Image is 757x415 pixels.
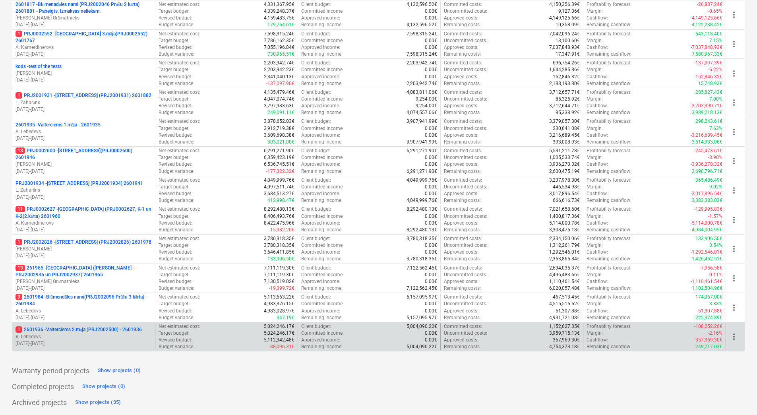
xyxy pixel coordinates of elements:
span: 3 [15,294,22,300]
div: Show projects (35) [75,398,121,407]
p: -26,887.24€ [697,1,722,8]
p: [PERSON_NAME] [15,70,152,77]
p: Uncommitted costs : [444,154,487,161]
p: 15,748.93€ [698,80,722,87]
p: 393,008.93€ [553,139,580,145]
div: 11PRJ0002627 -[GEOGRAPHIC_DATA] (PRJ0002627, K-1 un K-2(2.kārta) 2601960A. Kamerdinerovs[DATE]-[D... [15,206,152,233]
p: 7,580,967.33€ [692,51,722,58]
p: 4,074,557.06€ [407,109,437,116]
p: [DATE] - [DATE] [15,135,152,142]
span: more_vert [729,156,739,166]
p: Client budget : [301,1,331,8]
p: 85,338.92€ [556,109,580,116]
span: 13 [15,265,25,271]
p: Approved costs : [444,103,478,109]
p: 3,936,270.32€ [549,161,580,168]
p: Approved income : [301,44,340,51]
p: 4,047,074.74€ [264,96,294,103]
p: Cashflow : [587,161,608,168]
p: 666,616.73€ [553,197,580,204]
p: 303,021.00€ [267,139,294,145]
p: -3.90% [708,154,722,161]
p: 152,846.32€ [553,74,580,80]
p: Revised budget : [159,103,192,109]
p: Remaining cashflow : [587,80,631,87]
p: Remaining income : [301,51,343,58]
p: L. Zaharāns [15,187,152,194]
p: [DATE] - [DATE] [15,285,152,292]
button: Show projects (0) [80,380,127,393]
p: 4,097,511.74€ [264,184,294,190]
p: -177,322.32€ [266,168,294,175]
p: 3,878,652.03€ [264,118,294,125]
p: Cashflow : [587,190,608,197]
p: Approved income : [301,161,340,168]
p: 4,331,367.95€ [264,1,294,8]
p: 3,712,644.71€ [549,103,580,109]
p: Uncommitted costs : [444,8,487,15]
button: Show projects (0) [96,364,143,377]
p: 2601984 - Blūmendāles nami(PRJ2002096 Prūšu 3 kārta) - 2601984 [15,294,152,307]
p: Client budget : [301,177,331,184]
p: -6.22% [708,66,722,73]
p: 3,907,941.99€ [407,118,437,125]
p: 0.00€ [425,125,437,132]
div: kods -test of the tests[PERSON_NAME][DATE]-[DATE] [15,63,152,83]
p: 2,188,193.80€ [549,80,580,87]
p: Net estimated cost : [159,177,200,184]
p: [DATE] - [DATE] [15,106,152,113]
p: Margin : [587,154,603,161]
p: -137,097.90€ [266,80,294,87]
p: Committed costs : [444,118,482,125]
p: 412,998.47€ [267,197,294,204]
p: 7,037,848.93€ [549,44,580,51]
div: 1PRJ0002552 -[GEOGRAPHIC_DATA] 3.māja(PRJ0002552) 2601767A. Kamerdinerovs[DATE]-[DATE] [15,31,152,58]
p: Remaining costs : [444,80,481,87]
p: 3,712,657.71€ [549,89,580,96]
p: [PERSON_NAME] Grāmatnieks [15,278,152,285]
p: Net estimated cost : [159,31,200,37]
p: 9.02% [709,184,722,190]
div: Show projects (0) [98,366,141,375]
p: 6,536,745.51€ [264,161,294,168]
p: Net estimated cost : [159,206,200,213]
p: 4,132,596.52€ [407,21,437,28]
p: -137,097.39€ [694,60,722,66]
p: Remaining cashflow : [587,109,631,116]
p: Committed costs : [444,177,482,184]
p: 4,049,999.76€ [264,177,294,184]
p: 2,203,942.74€ [264,60,294,66]
p: Committed income : [301,66,344,73]
p: [DATE] - [DATE] [15,227,152,233]
p: Uncommitted costs : [444,125,487,132]
p: 0.00€ [425,37,437,44]
span: 13 [15,147,25,154]
div: PRJ2001934 -[STREET_ADDRESS] (PRJ2001934) 2601941L. Zaharāns[DATE]-[DATE] [15,180,152,200]
p: 7.15% [709,37,722,44]
p: 4,049,999.76€ [407,177,437,184]
p: Profitability forecast : [587,147,631,154]
p: 7,598,315.24€ [264,31,294,37]
p: 0.00€ [425,154,437,161]
p: 4,135,479.46€ [264,89,294,96]
p: Committed income : [301,8,344,15]
p: Client budget : [301,147,331,154]
p: Approved income : [301,103,340,109]
p: Client budget : [301,118,331,125]
p: 7,786,162.35€ [264,37,294,44]
p: [DATE] - [DATE] [15,194,152,201]
p: Client budget : [301,89,331,96]
p: 2,600,475.19€ [549,168,580,175]
p: Client budget : [301,31,331,37]
p: 0.00€ [425,74,437,80]
p: 10,358.09€ [556,21,580,28]
span: more_vert [729,127,739,137]
p: Uncommitted costs : [444,96,487,103]
p: 0.00€ [425,132,437,139]
p: 7,055,196.84€ [264,44,294,51]
p: 7,042,096.24€ [549,31,580,37]
p: Remaining costs : [444,51,481,58]
p: Margin : [587,96,603,103]
p: Revised budget : [159,74,192,80]
p: Target budget : [159,96,190,103]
